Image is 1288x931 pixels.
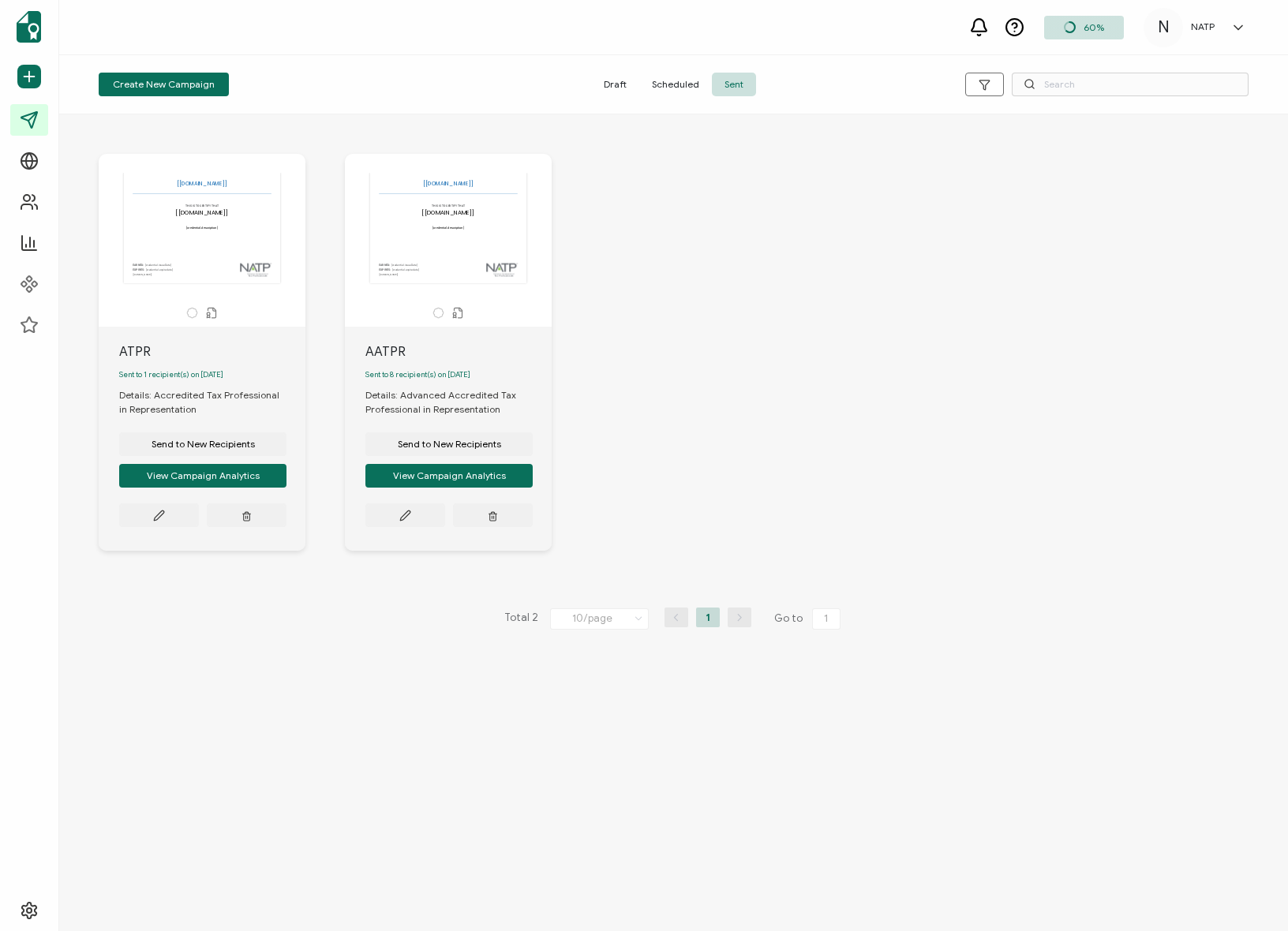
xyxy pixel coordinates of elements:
[550,608,649,630] input: Select
[712,73,756,96] span: Sent
[119,342,305,361] div: ATPR
[119,432,286,456] button: Send to New Recipients
[365,432,533,456] button: Send to New Recipients
[1084,21,1104,33] span: 60%
[17,11,41,43] img: sertifier-logomark-colored.svg
[119,370,223,380] span: Sent to 1 recipient(s) on [DATE]
[119,464,286,488] button: View Campaign Analytics
[398,439,501,449] span: Send to New Recipients
[1158,16,1170,39] span: N
[113,80,215,89] span: Create New Campaign
[365,388,552,417] div: Details: Advanced Accredited Tax Professional in Representation
[504,608,538,630] span: Total 2
[99,73,229,96] button: Create New Campaign
[365,342,552,361] div: AATPR
[774,608,844,630] span: Go to
[696,608,720,627] li: 1
[591,73,639,96] span: Draft
[639,73,712,96] span: Scheduled
[119,388,305,417] div: Details: Accredited Tax Professional in Representation
[1191,21,1215,32] h5: NATP
[1012,73,1249,96] input: Search
[365,464,533,488] button: View Campaign Analytics
[365,370,470,380] span: Sent to 8 recipient(s) on [DATE]
[152,439,255,449] span: Send to New Recipients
